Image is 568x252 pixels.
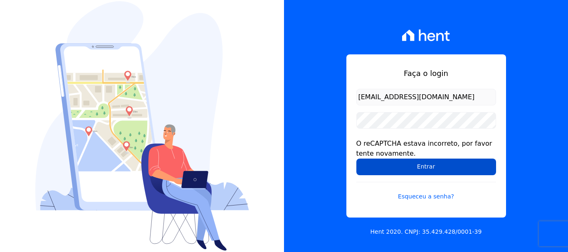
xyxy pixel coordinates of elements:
div: O reCAPTCHA estava incorreto, por favor tente novamente. [356,139,496,159]
h1: Faça o login [356,68,496,79]
a: Esqueceu a senha? [356,182,496,201]
input: Entrar [356,159,496,175]
input: Email [356,89,496,105]
img: Login [35,1,249,251]
p: Hent 2020. CNPJ: 35.429.428/0001-39 [370,228,482,236]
